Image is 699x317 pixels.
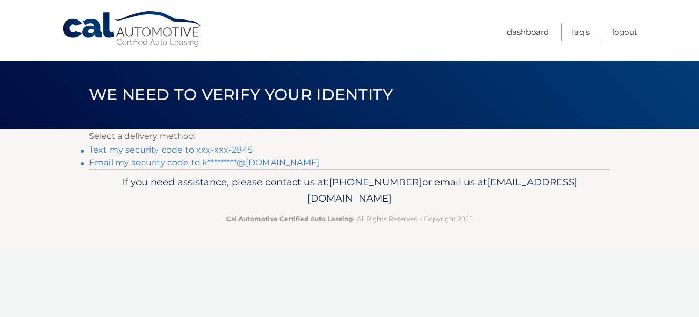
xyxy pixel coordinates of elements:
a: Email my security code to k*********@[DOMAIN_NAME] [89,157,319,167]
a: FAQ's [572,23,590,41]
a: Logout [612,23,637,41]
p: If you need assistance, please contact us at: or email us at [96,174,603,207]
a: Text my security code to xxx-xxx-2845 [89,145,253,155]
strong: Cal Automotive Certified Auto Leasing [226,215,353,223]
a: Cal Automotive [62,11,204,48]
p: Select a delivery method: [89,129,610,144]
span: [PHONE_NUMBER] [329,176,422,188]
span: We need to verify your identity [89,85,393,104]
p: - All Rights Reserved - Copyright 2025 [96,213,603,224]
a: Dashboard [507,23,549,41]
